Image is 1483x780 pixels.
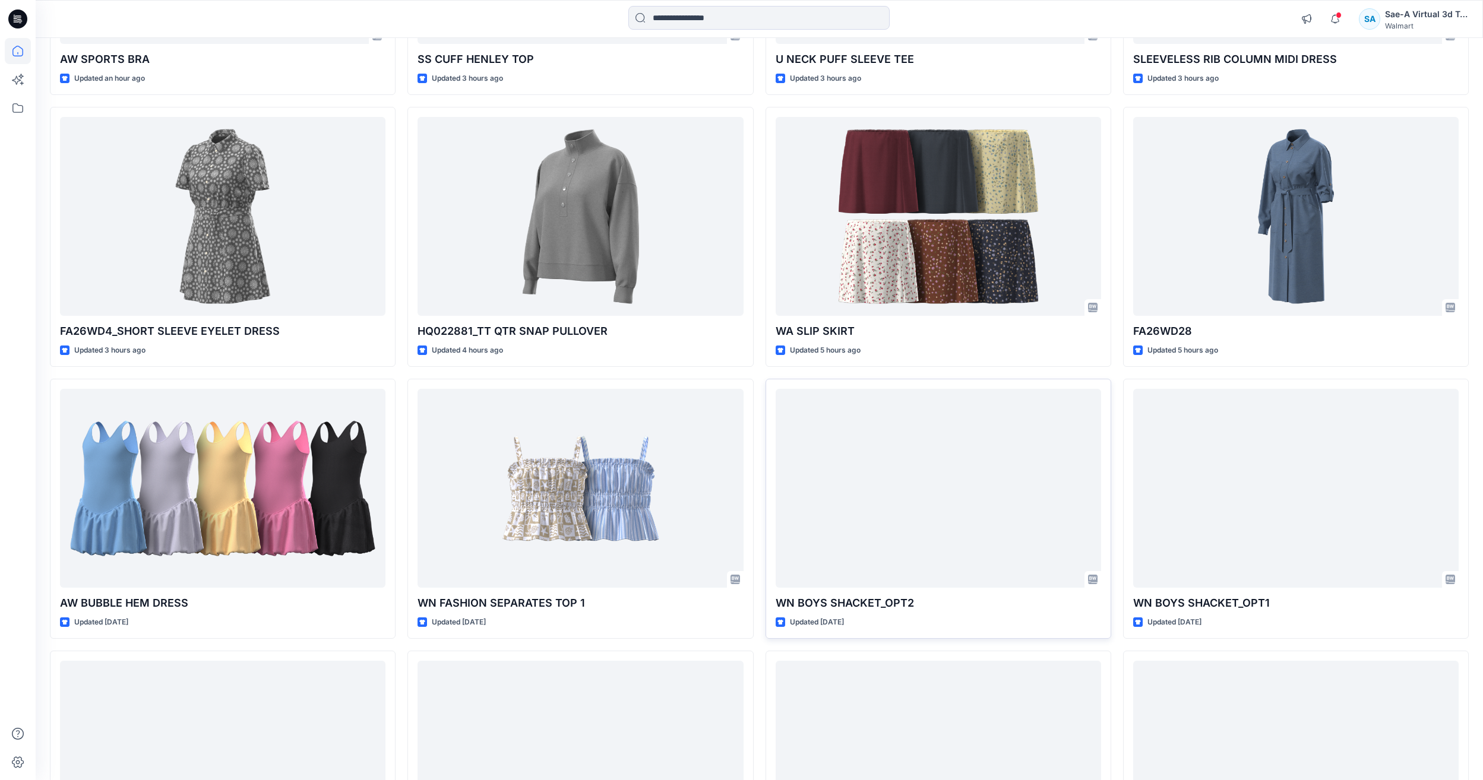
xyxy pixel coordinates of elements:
p: WN BOYS SHACKET_OPT1 [1133,595,1459,611]
a: WA SLIP SKIRT [776,117,1101,316]
p: AW SPORTS BRA [60,51,385,68]
p: Updated [DATE] [432,616,486,629]
p: Updated an hour ago [74,72,145,85]
p: SS CUFF HENLEY TOP [418,51,743,68]
a: FA26WD4_SHORT SLEEVE EYELET DRESS [60,117,385,316]
p: Updated 3 hours ago [790,72,861,85]
p: Updated 3 hours ago [1147,72,1219,85]
p: SLEEVELESS RIB COLUMN MIDI DRESS [1133,51,1459,68]
a: HQ022881_TT QTR SNAP PULLOVER [418,117,743,316]
p: HQ022881_TT QTR SNAP PULLOVER [418,323,743,340]
p: FA26WD28 [1133,323,1459,340]
p: U NECK PUFF SLEEVE TEE [776,51,1101,68]
div: Sae-A Virtual 3d Team [1385,7,1468,21]
p: Updated [DATE] [1147,616,1201,629]
p: Updated 3 hours ago [74,344,146,357]
a: WN FASHION SEPARATES TOP 1 [418,389,743,588]
p: Updated 3 hours ago [432,72,503,85]
a: AW BUBBLE HEM DRESS [60,389,385,588]
div: Walmart [1385,21,1468,30]
p: Updated 5 hours ago [790,344,861,357]
p: FA26WD4_SHORT SLEEVE EYELET DRESS [60,323,385,340]
p: Updated 4 hours ago [432,344,503,357]
p: WN BOYS SHACKET_OPT2 [776,595,1101,611]
p: WA SLIP SKIRT [776,323,1101,340]
p: Updated [DATE] [74,616,128,629]
p: Updated 5 hours ago [1147,344,1218,357]
a: FA26WD28 [1133,117,1459,316]
p: WN FASHION SEPARATES TOP 1 [418,595,743,611]
div: SA [1359,8,1380,30]
p: AW BUBBLE HEM DRESS [60,595,385,611]
p: Updated [DATE] [790,616,844,629]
